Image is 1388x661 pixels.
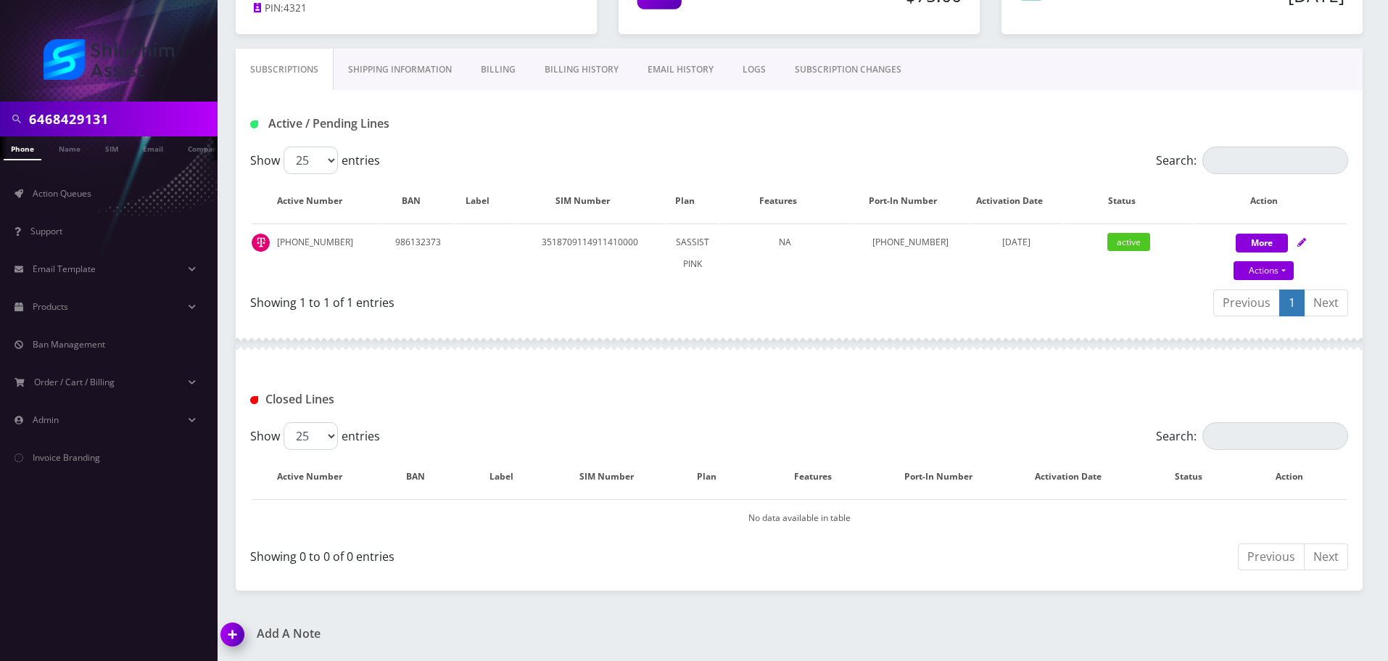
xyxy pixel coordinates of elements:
[254,1,284,16] a: PIN:
[284,1,307,15] span: 4321
[463,456,553,498] th: Label: activate to sort column ascending
[29,105,214,133] input: Search in Company
[51,136,88,159] a: Name
[334,49,466,91] a: Shipping Information
[780,49,916,91] a: SUBSCRIPTION CHANGES
[33,414,59,426] span: Admin
[1202,147,1348,174] input: Search:
[250,422,380,450] label: Show entries
[1279,290,1305,316] a: 1
[1156,422,1348,450] label: Search:
[33,300,68,313] span: Products
[383,456,462,498] th: BAN: activate to sort column ascending
[728,49,780,91] a: LOGS
[555,456,673,498] th: SIM Number: activate to sort column ascending
[250,288,788,311] div: Showing 1 to 1 of 1 entries
[1234,261,1294,280] a: Actions
[250,117,602,131] h1: Active / Pending Lines
[1247,456,1347,498] th: Action : activate to sort column ascending
[530,49,633,91] a: Billing History
[34,376,115,388] span: Order / Cart / Billing
[284,147,338,174] select: Showentries
[720,180,850,222] th: Features: activate to sort column ascending
[1002,236,1030,248] span: [DATE]
[250,393,602,406] h1: Closed Lines
[516,223,664,282] td: 3518709114911410000
[98,136,125,159] a: SIM
[1238,543,1305,570] a: Previous
[1156,147,1348,174] label: Search:
[284,422,338,450] select: Showentries
[250,147,380,174] label: Show entries
[236,49,334,91] a: Subscriptions
[1064,180,1194,222] th: Status: activate to sort column ascending
[886,456,1004,498] th: Port-In Number: activate to sort column ascending
[720,223,850,282] td: NA
[455,180,514,222] th: Label: activate to sort column ascending
[250,396,258,404] img: Closed Lines
[221,627,788,641] a: Add A Note
[1236,234,1288,253] button: More
[252,223,381,282] td: [PHONE_NUMBER]
[1195,180,1347,222] th: Action: activate to sort column ascending
[252,456,381,498] th: Active Number: activate to sort column descending
[851,223,969,282] td: [PHONE_NUMBER]
[136,136,170,159] a: Email
[516,180,664,222] th: SIM Number: activate to sort column ascending
[383,180,453,222] th: BAN: activate to sort column ascending
[44,39,174,80] img: Shluchim Assist
[33,338,105,350] span: Ban Management
[1006,456,1144,498] th: Activation Date: activate to sort column ascending
[4,136,41,160] a: Phone
[252,180,381,222] th: Active Number: activate to sort column ascending
[33,263,96,275] span: Email Template
[1304,290,1348,316] a: Next
[633,49,728,91] a: EMAIL HISTORY
[466,49,530,91] a: Billing
[252,234,270,252] img: t_img.png
[33,187,91,200] span: Action Queues
[666,223,719,282] td: SASSIST PINK
[1213,290,1280,316] a: Previous
[250,120,258,128] img: Active / Pending Lines
[970,180,1062,222] th: Activation Date: activate to sort column ascending
[252,499,1347,536] td: No data available in table
[250,542,788,565] div: Showing 0 to 0 of 0 entries
[666,180,719,222] th: Plan: activate to sort column ascending
[181,136,229,159] a: Company
[33,451,100,464] span: Invoice Branding
[30,225,62,237] span: Support
[674,456,753,498] th: Plan: activate to sort column ascending
[755,456,885,498] th: Features: activate to sort column ascending
[1304,543,1348,570] a: Next
[383,223,453,282] td: 986132373
[851,180,969,222] th: Port-In Number: activate to sort column ascending
[1107,233,1150,251] span: active
[1146,456,1245,498] th: Status: activate to sort column ascending
[1202,422,1348,450] input: Search:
